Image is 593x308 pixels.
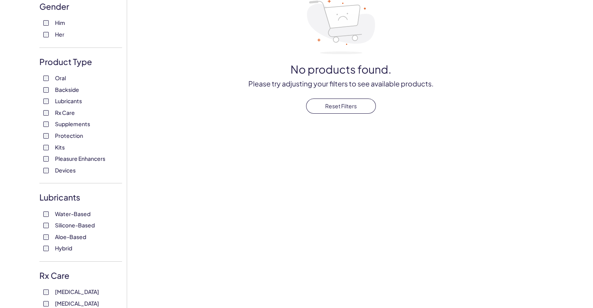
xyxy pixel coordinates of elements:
input: Oral [43,76,49,81]
span: Reset Filters [325,102,357,109]
span: Oral [55,73,66,83]
span: Aloe-Based [55,232,86,242]
span: Him [55,18,65,28]
input: Supplements [43,121,49,127]
input: Hybrid [43,246,49,251]
span: Hybrid [55,243,72,253]
p: Please try adjusting your filters to see available products. [159,79,522,88]
h3: No products found. [159,63,522,76]
input: [MEDICAL_DATA] [43,301,49,306]
span: Rx Care [55,107,75,118]
input: Lubricants [43,99,49,104]
span: Protection [55,130,83,141]
span: Supplements [55,119,90,129]
span: Pleasure Enhancers [55,153,105,164]
span: Lubricants [55,96,82,106]
input: Devices [43,168,49,173]
input: Her [43,32,49,37]
span: Kits [55,142,65,152]
input: Him [43,20,49,26]
span: Silicone-Based [55,220,95,230]
input: Aloe-Based [43,234,49,240]
span: Her [55,29,64,39]
input: Kits [43,145,49,150]
span: Water-Based [55,209,90,219]
input: [MEDICAL_DATA] [43,289,49,295]
input: Water-Based [43,211,49,217]
span: Devices [55,165,76,175]
span: Backside [55,84,79,95]
span: [MEDICAL_DATA] [55,287,99,297]
input: Protection [43,133,49,139]
button: Reset Filters [306,99,376,114]
input: Backside [43,87,49,93]
input: Pleasure Enhancers [43,156,49,162]
input: Rx Care [43,110,49,116]
input: Silicone-Based [43,223,49,228]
